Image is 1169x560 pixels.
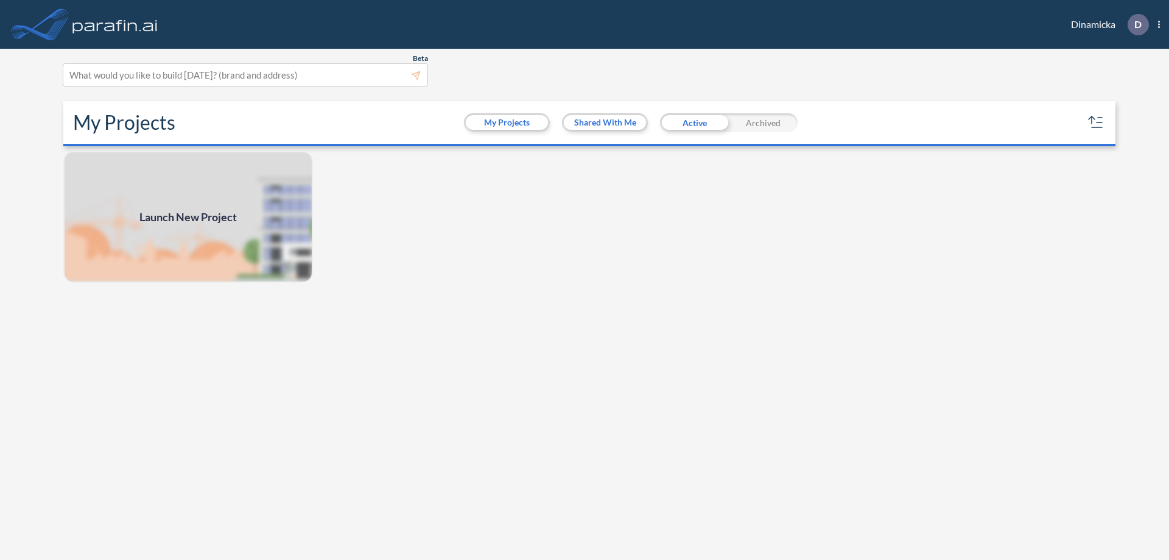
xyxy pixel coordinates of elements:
[63,151,313,283] img: add
[73,111,175,134] h2: My Projects
[564,115,646,130] button: Shared With Me
[1086,113,1106,132] button: sort
[1134,19,1142,30] p: D
[70,12,160,37] img: logo
[466,115,548,130] button: My Projects
[413,54,428,63] span: Beta
[660,113,729,132] div: Active
[63,151,313,283] a: Launch New Project
[729,113,798,132] div: Archived
[1053,14,1160,35] div: Dinamicka
[139,209,237,225] span: Launch New Project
